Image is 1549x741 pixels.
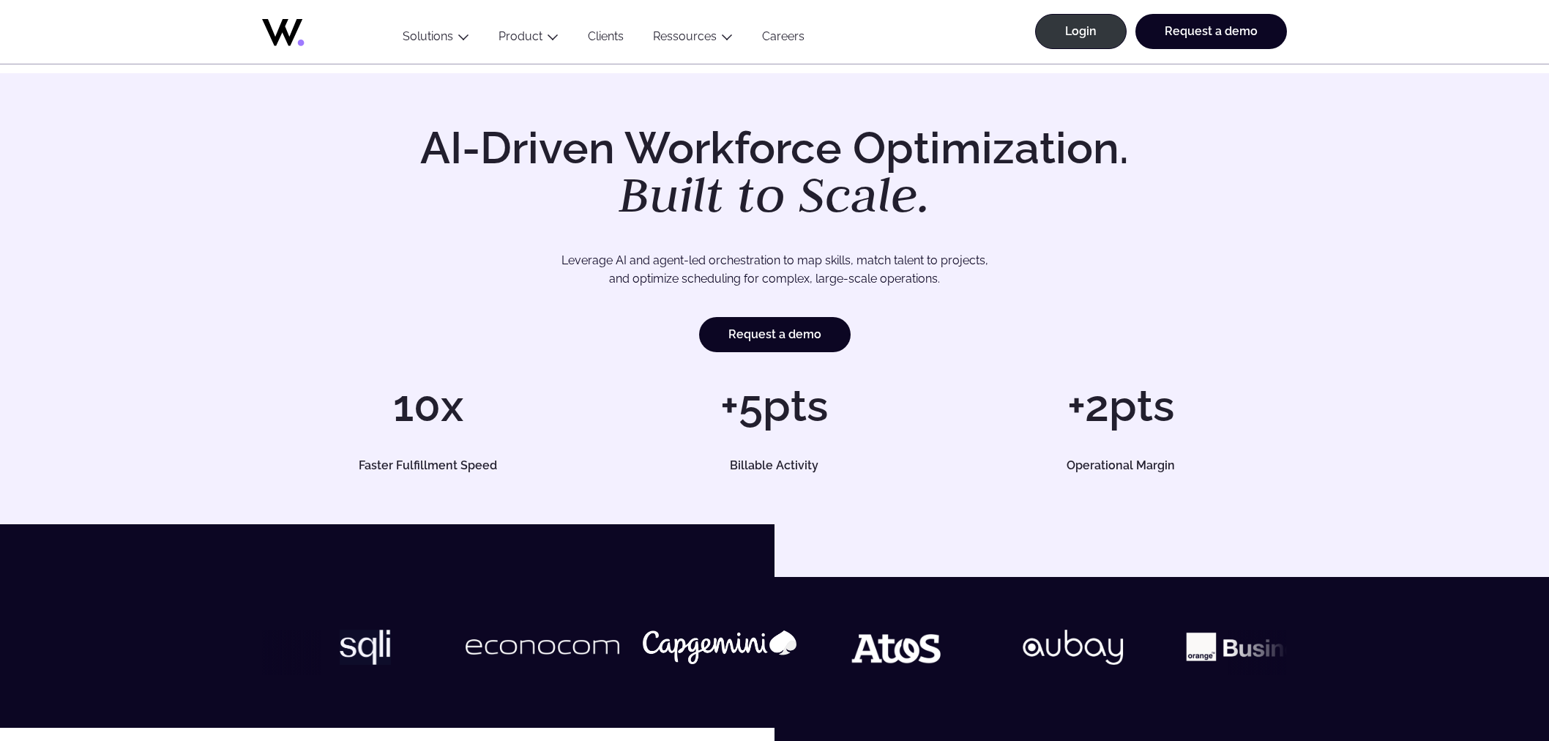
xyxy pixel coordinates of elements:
[638,29,747,49] button: Ressources
[1135,14,1287,49] a: Request a demo
[499,29,542,43] a: Product
[608,384,940,428] h1: +5pts
[279,460,578,472] h5: Faster Fulfillment Speed
[388,29,484,49] button: Solutions
[262,384,594,428] h1: 10x
[619,162,930,226] em: Built to Scale.
[699,317,851,352] a: Request a demo
[955,384,1287,428] h1: +2pts
[573,29,638,49] a: Clients
[484,29,573,49] button: Product
[747,29,819,49] a: Careers
[653,29,717,43] a: Ressources
[971,460,1270,472] h5: Operational Margin
[1035,14,1127,49] a: Login
[1452,644,1529,720] iframe: Chatbot
[313,251,1236,288] p: Leverage AI and agent-led orchestration to map skills, match talent to projects, and optimize sch...
[625,460,924,472] h5: Billable Activity
[400,126,1149,220] h1: AI-Driven Workforce Optimization.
